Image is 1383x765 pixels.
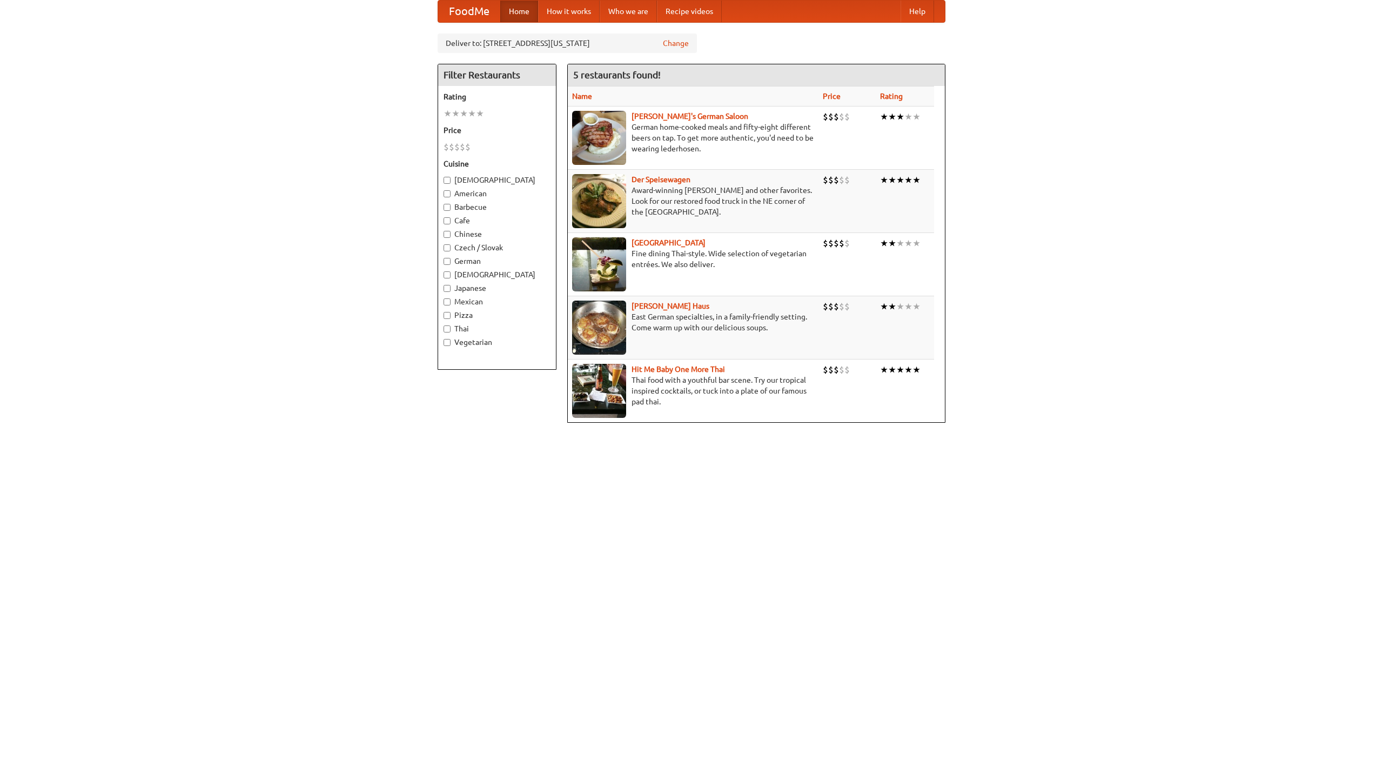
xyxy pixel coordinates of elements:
li: $ [460,141,465,153]
input: Chinese [444,231,451,238]
li: $ [844,237,850,249]
li: $ [828,237,834,249]
li: $ [839,237,844,249]
li: $ [465,141,471,153]
li: $ [834,237,839,249]
input: Barbecue [444,204,451,211]
li: ★ [880,111,888,123]
label: German [444,256,550,267]
li: ★ [896,111,904,123]
li: ★ [912,174,921,186]
li: $ [823,301,828,312]
li: $ [823,111,828,123]
a: Help [901,1,934,22]
li: ★ [904,364,912,376]
li: ★ [912,111,921,123]
a: Name [572,92,592,101]
li: $ [839,174,844,186]
input: Mexican [444,298,451,305]
li: $ [823,174,828,186]
li: $ [454,141,460,153]
p: East German specialties, in a family-friendly setting. Come warm up with our delicious soups. [572,311,814,333]
p: Fine dining Thai-style. Wide selection of vegetarian entrées. We also deliver. [572,248,814,270]
img: babythai.jpg [572,364,626,418]
input: [DEMOGRAPHIC_DATA] [444,271,451,278]
li: $ [844,364,850,376]
label: Barbecue [444,202,550,212]
label: Cafe [444,215,550,226]
input: Cafe [444,217,451,224]
li: ★ [888,237,896,249]
li: $ [828,174,834,186]
a: Hit Me Baby One More Thai [632,365,725,374]
li: $ [844,301,850,312]
h5: Price [444,125,550,136]
input: German [444,258,451,265]
li: ★ [888,174,896,186]
input: Pizza [444,312,451,319]
p: German home-cooked meals and fifty-eight different beers on tap. To get more authentic, you'd nee... [572,122,814,154]
h5: Cuisine [444,158,550,169]
li: ★ [452,108,460,119]
img: esthers.jpg [572,111,626,165]
label: Pizza [444,310,550,321]
li: ★ [912,364,921,376]
img: satay.jpg [572,237,626,291]
li: $ [834,301,839,312]
a: Der Speisewagen [632,175,690,184]
li: $ [844,174,850,186]
input: Japanese [444,285,451,292]
li: ★ [460,108,468,119]
li: ★ [896,301,904,312]
a: [PERSON_NAME] Haus [632,302,709,310]
a: Home [500,1,538,22]
input: American [444,190,451,197]
label: [DEMOGRAPHIC_DATA] [444,175,550,185]
label: Czech / Slovak [444,242,550,253]
li: ★ [896,237,904,249]
li: $ [828,364,834,376]
label: American [444,188,550,199]
li: $ [449,141,454,153]
li: ★ [444,108,452,119]
label: Mexican [444,296,550,307]
li: $ [834,111,839,123]
li: $ [828,111,834,123]
input: Czech / Slovak [444,244,451,251]
a: FoodMe [438,1,500,22]
label: Vegetarian [444,337,550,348]
a: Change [663,38,689,49]
li: ★ [468,108,476,119]
li: ★ [476,108,484,119]
p: Thai food with a youthful bar scene. Try our tropical inspired cocktails, or tuck into a plate of... [572,375,814,407]
li: $ [839,301,844,312]
input: [DEMOGRAPHIC_DATA] [444,177,451,184]
li: $ [834,174,839,186]
img: kohlhaus.jpg [572,301,626,355]
label: Chinese [444,229,550,240]
li: ★ [880,364,888,376]
label: [DEMOGRAPHIC_DATA] [444,269,550,280]
a: Price [823,92,841,101]
li: ★ [880,301,888,312]
li: $ [844,111,850,123]
a: [GEOGRAPHIC_DATA] [632,238,706,247]
li: ★ [912,301,921,312]
li: $ [839,111,844,123]
li: ★ [880,174,888,186]
li: ★ [912,237,921,249]
label: Japanese [444,283,550,294]
li: $ [828,301,834,312]
li: $ [444,141,449,153]
a: [PERSON_NAME]'s German Saloon [632,112,748,121]
li: ★ [896,174,904,186]
input: Vegetarian [444,339,451,346]
li: ★ [888,111,896,123]
li: ★ [904,174,912,186]
h5: Rating [444,91,550,102]
h4: Filter Restaurants [438,64,556,86]
li: $ [823,364,828,376]
a: Who we are [600,1,657,22]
